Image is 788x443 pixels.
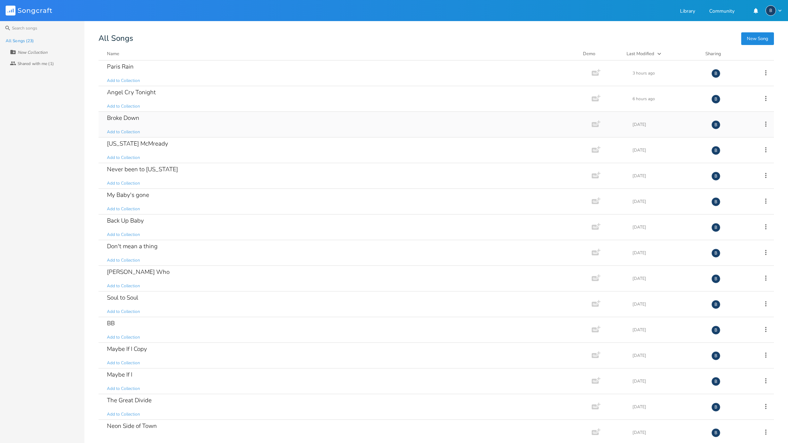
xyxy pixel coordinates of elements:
[107,437,140,443] span: Add to Collection
[633,430,703,435] div: [DATE]
[711,223,720,232] div: boywells
[627,51,654,57] div: Last Modified
[107,50,574,57] button: Name
[711,197,720,206] div: boywells
[107,206,140,212] span: Add to Collection
[633,353,703,358] div: [DATE]
[765,5,776,16] div: boywells
[107,423,157,429] div: Neon Side of Town
[705,50,748,57] div: Sharing
[711,95,720,104] div: boywells
[711,69,720,78] div: boywells
[680,9,695,15] a: Library
[633,174,703,178] div: [DATE]
[633,405,703,409] div: [DATE]
[711,351,720,360] div: boywells
[107,397,152,403] div: The Great Divide
[107,320,115,326] div: BB
[633,379,703,383] div: [DATE]
[107,243,158,249] div: Don't mean a thing
[633,328,703,332] div: [DATE]
[633,97,703,101] div: 6 hours ago
[107,103,140,109] span: Add to Collection
[107,334,140,340] span: Add to Collection
[107,346,147,352] div: Maybe If I Copy
[711,172,720,181] div: boywells
[633,122,703,127] div: [DATE]
[107,386,140,392] span: Add to Collection
[107,360,140,366] span: Add to Collection
[633,302,703,306] div: [DATE]
[107,78,140,84] span: Add to Collection
[709,9,735,15] a: Community
[107,64,134,70] div: Paris Rain
[107,257,140,263] span: Add to Collection
[711,428,720,437] div: boywells
[633,148,703,152] div: [DATE]
[107,372,132,378] div: Maybe If I
[711,403,720,412] div: boywells
[627,50,697,57] button: Last Modified
[6,39,34,43] div: All Songs (23)
[633,251,703,255] div: [DATE]
[107,180,140,186] span: Add to Collection
[107,309,140,315] span: Add to Collection
[107,166,178,172] div: Never been to [US_STATE]
[107,411,140,417] span: Add to Collection
[107,115,139,121] div: Broke Down
[765,5,782,16] button: B
[107,232,140,238] span: Add to Collection
[107,155,140,161] span: Add to Collection
[711,377,720,386] div: boywells
[107,51,119,57] div: Name
[18,62,54,66] div: Shared with me (1)
[107,192,149,198] div: My Baby's gone
[107,269,170,275] div: [PERSON_NAME] Who
[107,89,156,95] div: Angel Cry Tonight
[107,295,138,301] div: Soul to Soul
[633,225,703,229] div: [DATE]
[741,32,774,45] button: New Song
[711,326,720,335] div: boywells
[633,276,703,281] div: [DATE]
[711,300,720,309] div: boywells
[107,218,144,224] div: Back Up Baby
[633,199,703,204] div: [DATE]
[711,120,720,129] div: boywells
[99,35,774,42] div: All Songs
[107,141,168,147] div: [US_STATE] McMready
[107,129,140,135] span: Add to Collection
[633,71,703,75] div: 3 hours ago
[107,283,140,289] span: Add to Collection
[18,50,47,54] div: New Collection
[711,249,720,258] div: boywells
[711,274,720,283] div: boywells
[711,146,720,155] div: boywells
[583,50,618,57] div: Demo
